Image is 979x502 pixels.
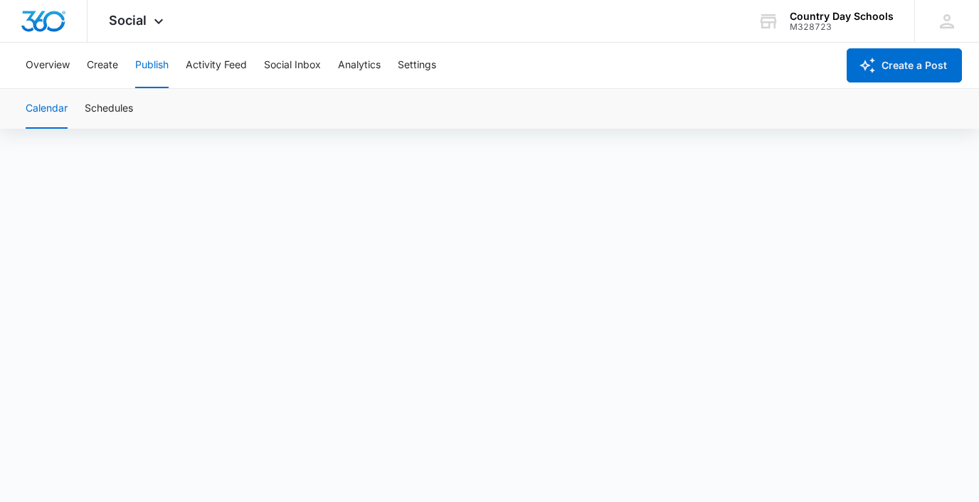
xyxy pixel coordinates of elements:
[847,48,962,82] button: Create a Post
[338,43,381,88] button: Analytics
[85,89,133,129] button: Schedules
[264,43,321,88] button: Social Inbox
[398,43,436,88] button: Settings
[135,43,169,88] button: Publish
[790,22,894,32] div: account id
[87,43,118,88] button: Create
[186,43,247,88] button: Activity Feed
[790,11,894,22] div: account name
[109,13,147,28] span: Social
[26,43,70,88] button: Overview
[26,89,68,129] button: Calendar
